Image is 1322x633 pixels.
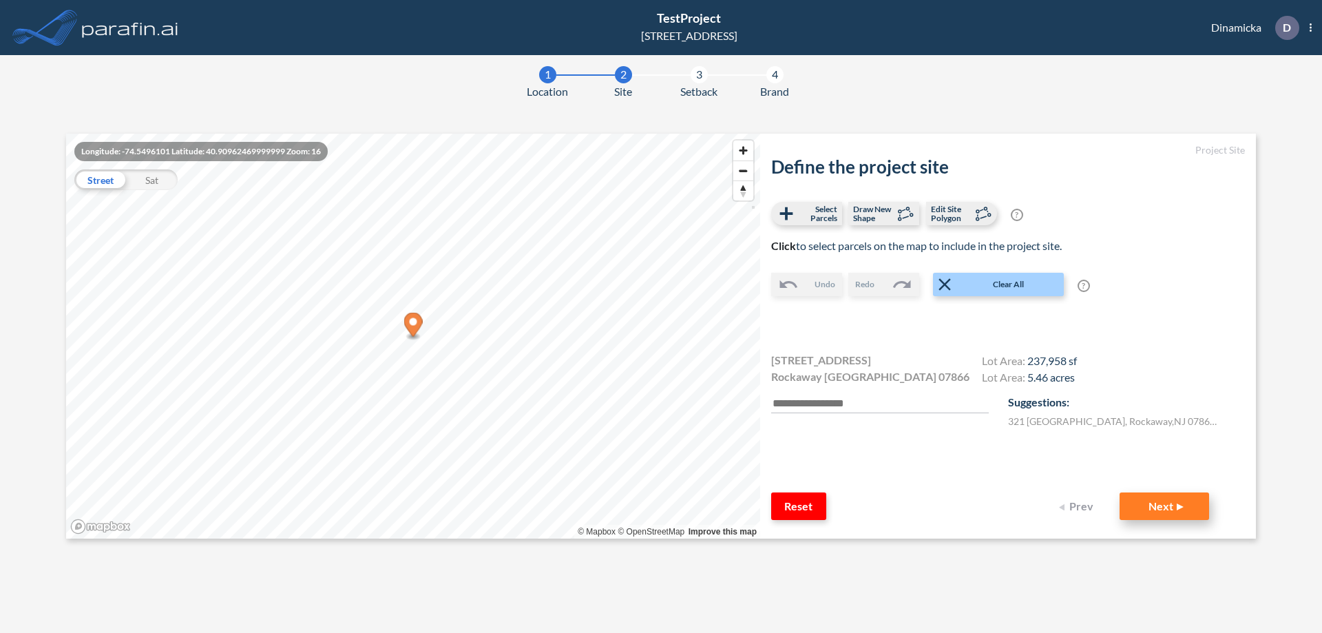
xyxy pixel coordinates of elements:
p: Suggestions: [1008,394,1245,411]
button: Next [1120,492,1209,520]
a: Improve this map [689,527,757,537]
span: Clear All [955,278,1062,291]
span: Draw New Shape [853,205,894,222]
button: Zoom in [733,141,753,160]
div: 3 [691,66,708,83]
span: 237,958 sf [1027,354,1077,367]
h4: Lot Area: [982,354,1077,371]
span: Location [527,83,568,100]
span: Reset bearing to north [733,181,753,200]
a: Mapbox homepage [70,519,131,535]
h4: Lot Area: [982,371,1077,387]
span: Edit Site Polygon [931,205,972,222]
span: TestProject [657,10,721,25]
span: ? [1011,209,1023,221]
button: Reset bearing to north [733,180,753,200]
div: [STREET_ADDRESS] [641,28,737,44]
button: Redo [848,273,919,296]
div: Map marker [404,313,423,341]
div: 4 [766,66,784,83]
b: Click [771,239,796,252]
div: 1 [539,66,556,83]
p: D [1283,21,1291,34]
h2: Define the project site [771,156,1245,178]
div: Sat [126,169,178,190]
button: Clear All [933,273,1064,296]
span: [STREET_ADDRESS] [771,352,871,369]
span: Redo [855,278,874,291]
div: Street [74,169,126,190]
button: Undo [771,273,842,296]
a: OpenStreetMap [618,527,684,537]
span: ? [1078,280,1090,292]
div: Dinamicka [1190,16,1312,40]
span: Brand [760,83,789,100]
canvas: Map [66,134,760,539]
div: Longitude: -74.5496101 Latitude: 40.90962469999999 Zoom: 16 [74,142,328,161]
button: Prev [1051,492,1106,520]
span: Undo [815,278,835,291]
a: Mapbox [578,527,616,537]
img: logo [79,14,181,41]
span: 5.46 acres [1027,371,1075,384]
button: Zoom out [733,160,753,180]
span: Zoom out [733,161,753,180]
h5: Project Site [771,145,1245,156]
span: Rockaway [GEOGRAPHIC_DATA] 07866 [771,369,969,385]
label: 321 [GEOGRAPHIC_DATA] , Rockaway , NJ 07866 , US [1008,414,1221,428]
span: Setback [680,83,717,100]
span: to select parcels on the map to include in the project site. [771,239,1062,252]
span: Select Parcels [797,205,837,222]
span: Site [614,83,632,100]
div: 2 [615,66,632,83]
button: Reset [771,492,826,520]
